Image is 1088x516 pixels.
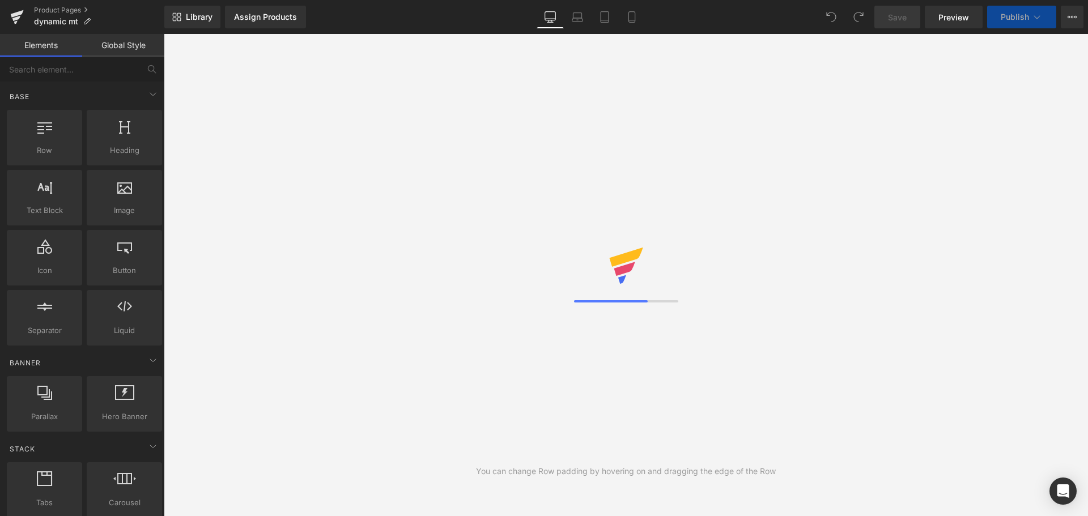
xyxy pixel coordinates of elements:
div: Assign Products [234,12,297,22]
span: Preview [938,11,969,23]
span: Separator [10,325,79,336]
span: Hero Banner [90,411,159,423]
span: Banner [8,357,42,368]
a: Mobile [618,6,645,28]
button: Redo [847,6,870,28]
span: Text Block [10,204,79,216]
a: Product Pages [34,6,164,15]
a: Desktop [537,6,564,28]
span: Parallax [10,411,79,423]
button: More [1061,6,1083,28]
span: Save [888,11,907,23]
span: Liquid [90,325,159,336]
span: Heading [90,144,159,156]
div: Open Intercom Messenger [1049,477,1077,505]
a: Tablet [591,6,618,28]
span: Carousel [90,497,159,509]
a: Laptop [564,6,591,28]
span: Publish [1001,12,1029,22]
span: Image [90,204,159,216]
span: Stack [8,443,36,454]
span: Library [186,12,212,22]
span: Icon [10,265,79,276]
span: Row [10,144,79,156]
span: Tabs [10,497,79,509]
span: Button [90,265,159,276]
a: New Library [164,6,220,28]
span: dynamic mt [34,17,78,26]
div: You can change Row padding by hovering on and dragging the edge of the Row [476,465,776,477]
button: Undo [820,6,843,28]
span: Base [8,91,31,102]
a: Preview [925,6,983,28]
a: Global Style [82,34,164,57]
button: Publish [987,6,1056,28]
